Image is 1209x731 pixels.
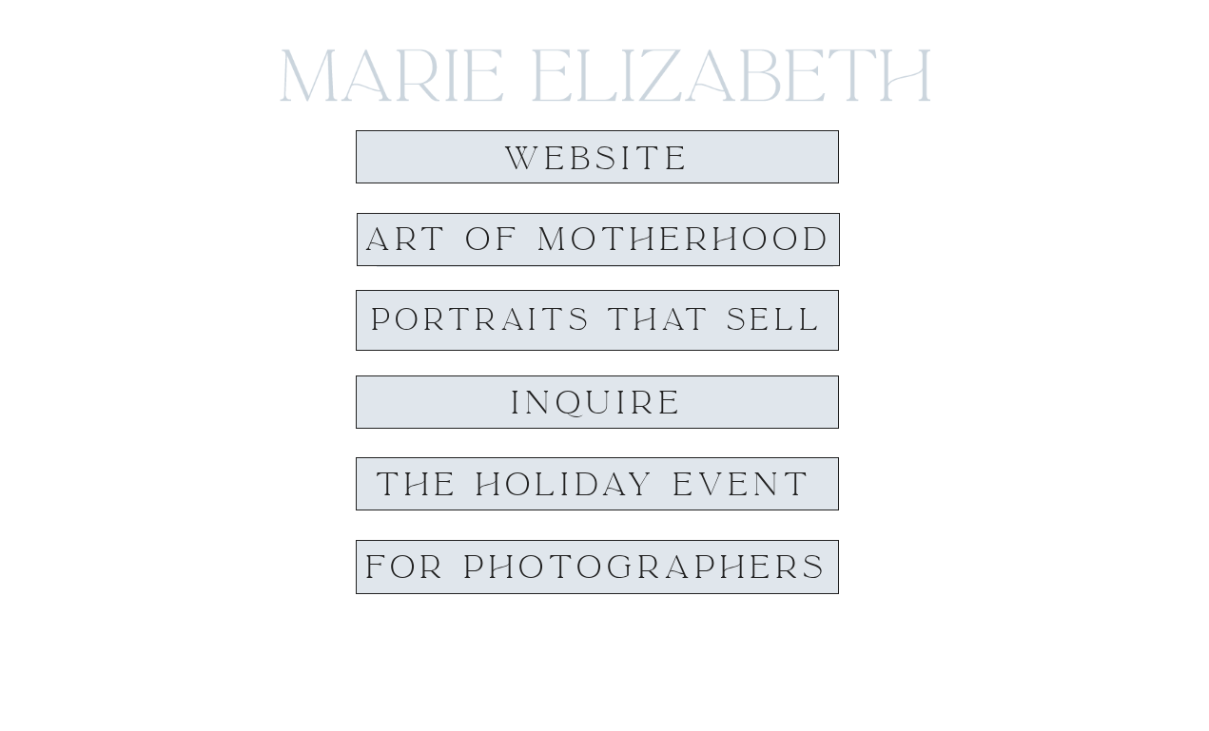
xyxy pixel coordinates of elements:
a: For Photographers [363,550,831,584]
a: Art of Motherhood [364,222,833,257]
a: PORTRAITS THAT SELL [356,304,839,337]
a: website [488,142,707,177]
a: THE HOLIDAY EVENT [357,468,832,501]
a: inquire [498,386,696,419]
